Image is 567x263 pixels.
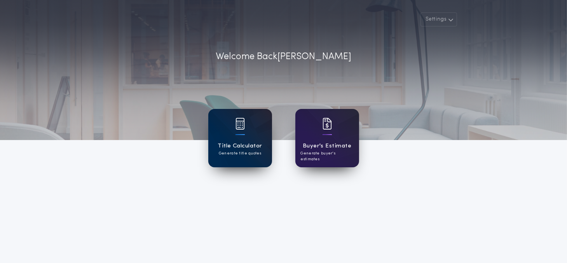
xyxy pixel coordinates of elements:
img: card icon [236,118,245,130]
p: Welcome Back [PERSON_NAME] [216,50,351,64]
h1: Buyer's Estimate [303,142,351,151]
button: Settings [420,12,457,26]
img: card icon [323,118,332,130]
a: card iconBuyer's EstimateGenerate buyer's estimates [295,109,359,167]
p: Generate buyer's estimates [301,151,354,162]
p: Generate title quotes [219,151,261,156]
h1: Title Calculator [218,142,262,151]
a: card iconTitle CalculatorGenerate title quotes [208,109,272,167]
